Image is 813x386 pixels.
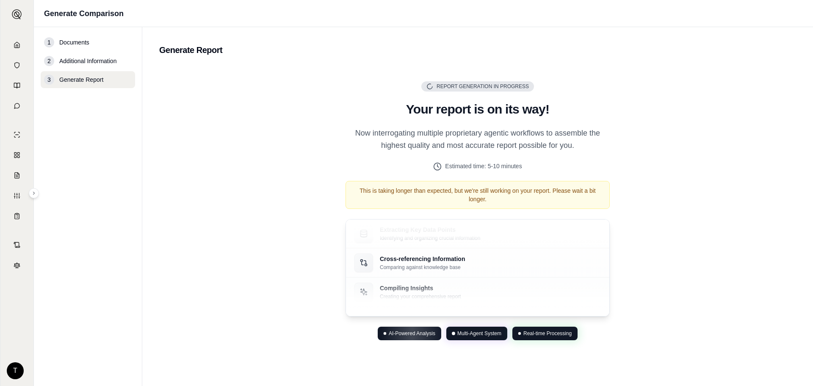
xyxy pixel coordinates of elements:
[29,188,39,198] button: Expand sidebar
[8,6,25,23] button: Expand sidebar
[44,37,54,47] div: 1
[445,162,522,171] span: Estimated time: 5-10 minutes
[12,9,22,19] img: Expand sidebar
[159,44,796,56] h2: Generate Report
[346,127,610,152] p: Now interrogating multiple proprietary agentic workflows to assemble the highest quality and most...
[380,313,464,322] p: Validating Accuracy
[2,256,32,275] a: Legal Search Engine
[380,284,461,292] p: Compiling Insights
[380,264,465,271] p: Comparing against knowledge base
[380,255,465,263] p: Cross-referencing Information
[59,38,89,47] span: Documents
[2,97,32,115] a: Chat
[380,225,480,234] p: Extracting Key Data Points
[44,56,54,66] div: 2
[2,125,32,144] a: Single Policy
[44,8,124,19] h1: Generate Comparison
[7,362,24,379] div: T
[2,76,32,95] a: Prompt Library
[2,166,32,185] a: Claim Coverage
[346,181,610,209] div: This is taking longer than expected, but we're still working on your report. Please wait a bit lo...
[2,236,32,254] a: Contract Analysis
[2,36,32,54] a: Home
[380,293,461,300] p: Creating your comprehensive report
[2,56,32,75] a: Documents Vault
[2,186,32,205] a: Custom Report
[2,146,32,164] a: Policy Comparisons
[2,207,32,225] a: Coverage Table
[44,75,54,85] div: 3
[389,330,435,337] span: AI-Powered Analysis
[457,330,501,337] span: Multi-Agent System
[59,57,116,65] span: Additional Information
[59,75,103,84] span: Generate Report
[380,235,480,242] p: Identifying and organizing crucial information
[346,102,610,117] h2: Your report is on its way!
[437,83,529,90] span: Report Generation in Progress
[523,330,572,337] span: Real-time Processing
